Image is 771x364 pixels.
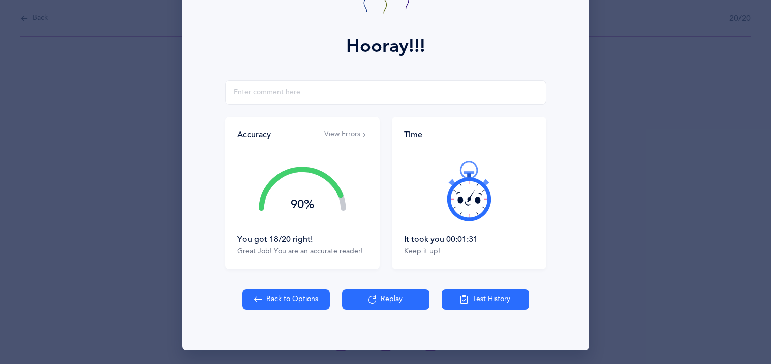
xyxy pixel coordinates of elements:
div: Great Job! You are an accurate reader! [237,247,367,257]
div: It took you 00:01:31 [404,234,534,245]
button: Replay [342,289,429,310]
div: Keep it up! [404,247,534,257]
div: You got 18/20 right! [237,234,367,245]
input: Enter comment here [225,80,546,105]
button: View Errors [324,129,367,140]
div: Accuracy [237,129,271,140]
div: 90% [259,198,346,211]
div: Hooray!!! [346,32,425,60]
button: Back to Options [242,289,330,310]
div: Time [404,129,534,140]
button: Test History [442,289,529,310]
